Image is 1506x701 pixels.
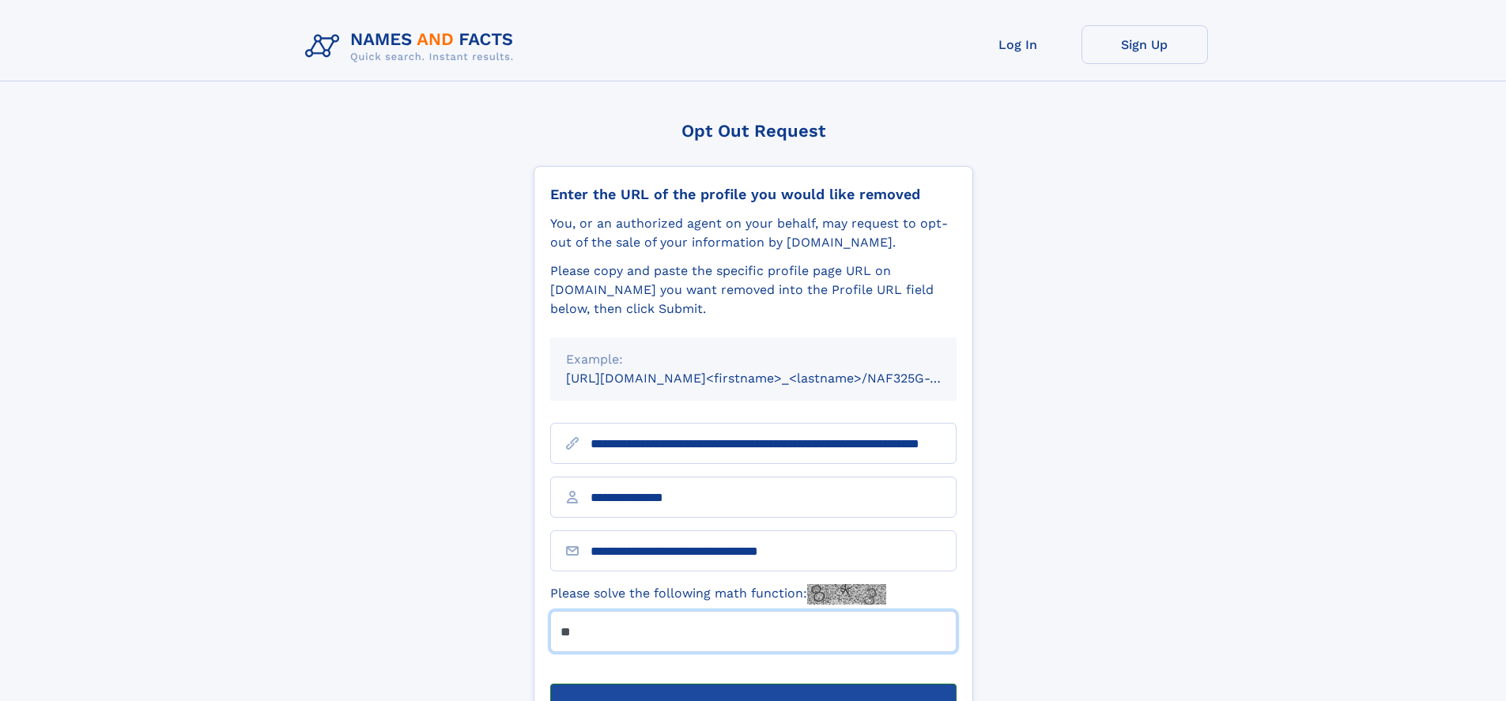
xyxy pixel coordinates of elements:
small: [URL][DOMAIN_NAME]<firstname>_<lastname>/NAF325G-xxxxxxxx [566,371,987,386]
label: Please solve the following math function: [550,584,886,605]
div: You, or an authorized agent on your behalf, may request to opt-out of the sale of your informatio... [550,214,957,252]
div: Example: [566,350,941,369]
img: Logo Names and Facts [299,25,527,68]
a: Sign Up [1081,25,1208,64]
div: Opt Out Request [534,121,973,141]
div: Please copy and paste the specific profile page URL on [DOMAIN_NAME] you want removed into the Pr... [550,262,957,318]
a: Log In [955,25,1081,64]
div: Enter the URL of the profile you would like removed [550,186,957,203]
